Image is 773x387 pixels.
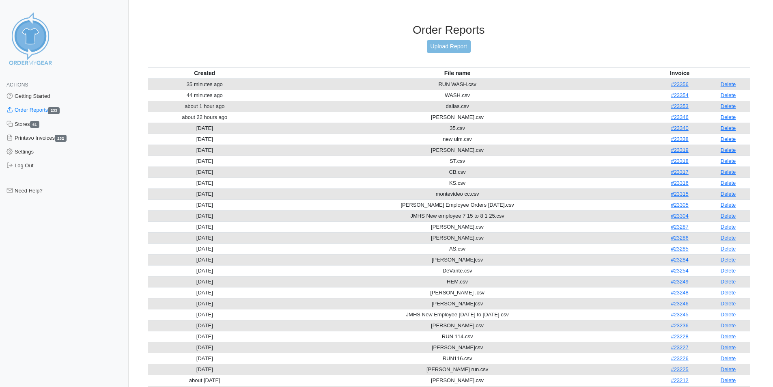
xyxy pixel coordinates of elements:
[148,243,262,254] td: [DATE]
[262,243,653,254] td: AS.csv
[148,353,262,364] td: [DATE]
[671,366,688,372] a: #23225
[721,246,736,252] a: Delete
[148,221,262,232] td: [DATE]
[30,121,40,128] span: 61
[148,112,262,123] td: about 22 hours ago
[671,268,688,274] a: #23254
[262,309,653,320] td: JMHS New Employee [DATE] to [DATE].csv
[671,158,688,164] a: #23318
[721,92,736,98] a: Delete
[262,375,653,386] td: [PERSON_NAME].csv
[671,246,688,252] a: #23285
[671,257,688,263] a: #23284
[262,342,653,353] td: [PERSON_NAME]csv
[721,81,736,87] a: Delete
[148,364,262,375] td: [DATE]
[671,92,688,98] a: #23354
[262,145,653,156] td: [PERSON_NAME].csv
[148,276,262,287] td: [DATE]
[262,188,653,199] td: montevideo cc.csv
[721,301,736,307] a: Delete
[427,40,471,53] a: Upload Report
[721,268,736,274] a: Delete
[148,134,262,145] td: [DATE]
[148,166,262,177] td: [DATE]
[671,81,688,87] a: #23356
[262,90,653,101] td: WASH.csv
[671,147,688,153] a: #23319
[262,232,653,243] td: [PERSON_NAME].csv
[721,333,736,339] a: Delete
[721,224,736,230] a: Delete
[262,320,653,331] td: [PERSON_NAME].csv
[671,224,688,230] a: #23287
[721,377,736,383] a: Delete
[262,166,653,177] td: CB.csv
[148,101,262,112] td: about 1 hour ago
[148,79,262,90] td: 35 minutes ago
[671,103,688,109] a: #23353
[148,123,262,134] td: [DATE]
[55,135,67,142] span: 232
[671,213,688,219] a: #23304
[721,136,736,142] a: Delete
[721,202,736,208] a: Delete
[721,235,736,241] a: Delete
[721,366,736,372] a: Delete
[148,90,262,101] td: 44 minutes ago
[262,254,653,265] td: [PERSON_NAME]csv
[262,134,653,145] td: new ulm.csv
[721,147,736,153] a: Delete
[671,114,688,120] a: #23346
[671,202,688,208] a: #23305
[721,103,736,109] a: Delete
[148,265,262,276] td: [DATE]
[148,331,262,342] td: [DATE]
[148,145,262,156] td: [DATE]
[262,67,653,79] th: File name
[721,180,736,186] a: Delete
[671,333,688,339] a: #23228
[671,301,688,307] a: #23246
[721,125,736,131] a: Delete
[653,67,706,79] th: Invoice
[721,191,736,197] a: Delete
[48,107,60,114] span: 233
[148,156,262,166] td: [DATE]
[721,169,736,175] a: Delete
[148,320,262,331] td: [DATE]
[148,375,262,386] td: about [DATE]
[148,177,262,188] td: [DATE]
[148,298,262,309] td: [DATE]
[671,355,688,361] a: #23226
[148,188,262,199] td: [DATE]
[671,180,688,186] a: #23316
[671,322,688,329] a: #23236
[148,309,262,320] td: [DATE]
[262,112,653,123] td: [PERSON_NAME].csv
[721,158,736,164] a: Delete
[148,342,262,353] td: [DATE]
[148,199,262,210] td: [DATE]
[262,199,653,210] td: [PERSON_NAME] Employee Orders [DATE].csv
[262,177,653,188] td: KS.csv
[262,101,653,112] td: dallas.csv
[6,82,28,88] span: Actions
[721,279,736,285] a: Delete
[262,364,653,375] td: [PERSON_NAME] run.csv
[671,290,688,296] a: #23248
[721,213,736,219] a: Delete
[671,279,688,285] a: #23249
[148,210,262,221] td: [DATE]
[262,210,653,221] td: JMHS New employee 7 15 to 8 1 25.csv
[262,156,653,166] td: ST.csv
[721,114,736,120] a: Delete
[671,377,688,383] a: #23212
[148,287,262,298] td: [DATE]
[671,169,688,175] a: #23317
[721,322,736,329] a: Delete
[262,79,653,90] td: RUN WASH.csv
[262,276,653,287] td: HEM.csv
[721,344,736,350] a: Delete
